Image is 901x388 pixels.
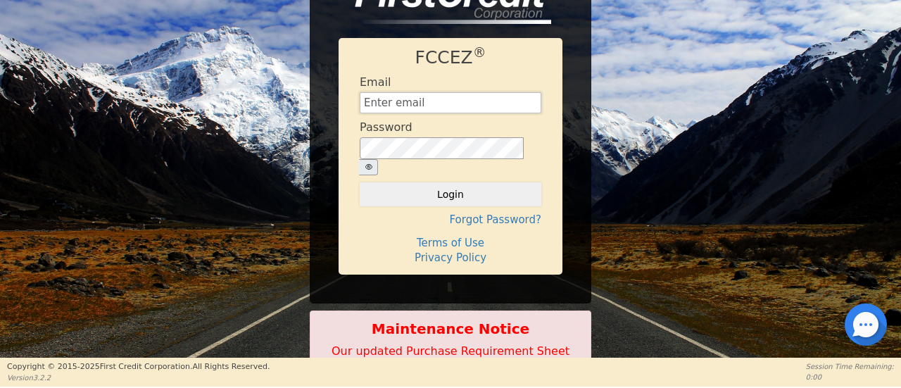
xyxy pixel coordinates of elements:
[806,372,894,382] p: 0:00
[360,75,391,89] h4: Email
[473,45,486,60] sup: ®
[360,47,541,68] h1: FCCEZ
[317,318,584,339] b: Maintenance Notice
[7,373,270,383] p: Version 3.2.2
[360,120,412,134] h4: Password
[360,251,541,264] h4: Privacy Policy
[192,362,270,371] span: All Rights Reserved.
[360,213,541,226] h4: Forgot Password?
[360,92,541,113] input: Enter email
[360,237,541,249] h4: Terms of Use
[360,137,524,159] input: password
[7,361,270,373] p: Copyright © 2015- 2025 First Credit Corporation.
[360,182,541,206] button: Login
[806,361,894,372] p: Session Time Remaining:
